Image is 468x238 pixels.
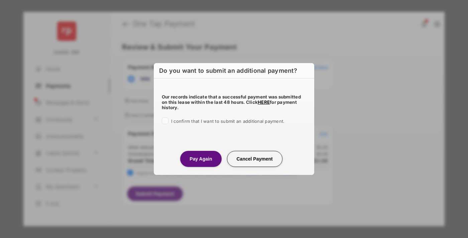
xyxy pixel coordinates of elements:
a: HERE [258,99,270,105]
button: Cancel Payment [227,151,282,167]
button: Pay Again [180,151,221,167]
h6: Do you want to submit an additional payment? [154,63,314,78]
h5: Our records indicate that a successful payment was submitted on this lease within the last 48 hou... [162,94,306,110]
span: I confirm that I want to submit an additional payment. [171,118,284,124]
